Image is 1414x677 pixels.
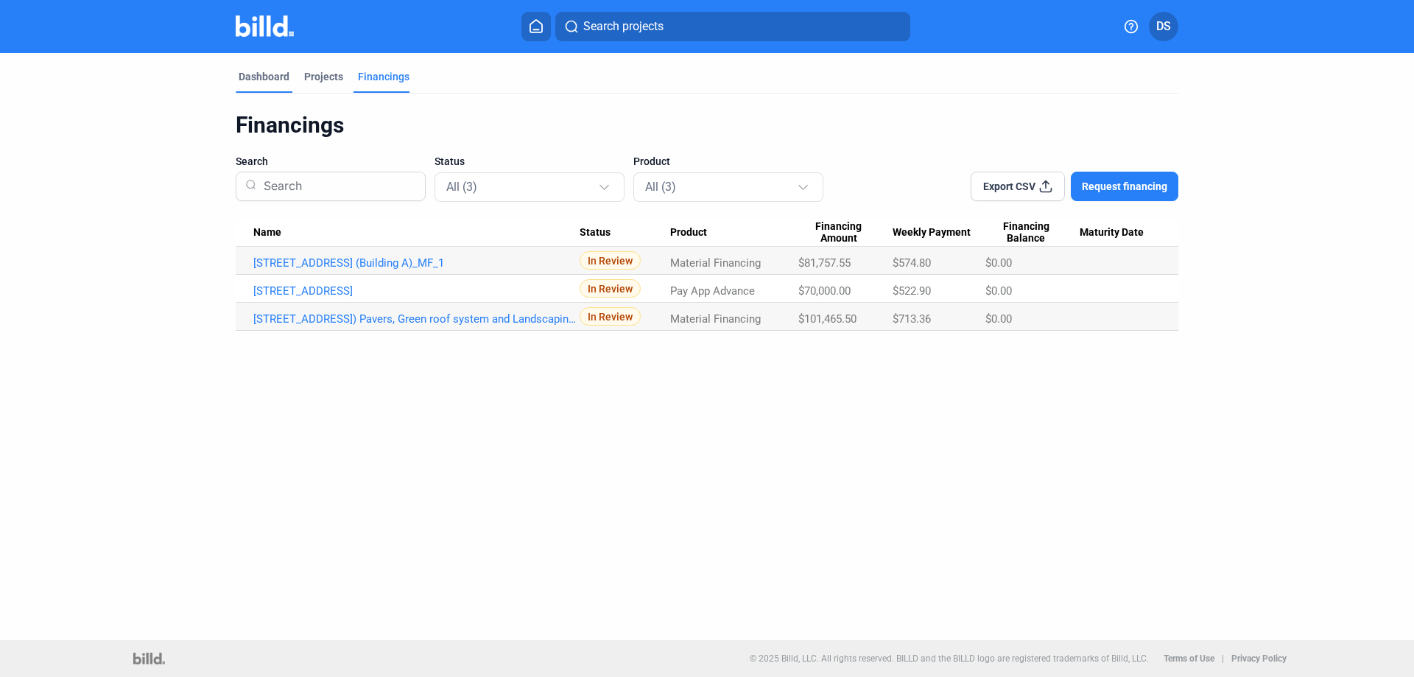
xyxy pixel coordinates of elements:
div: Maturity Date [1080,226,1161,239]
span: Search projects [583,18,664,35]
button: Search projects [555,12,910,41]
span: $522.90 [893,284,931,298]
img: Billd Company Logo [236,15,294,37]
span: In Review [580,307,641,326]
div: Product [670,226,798,239]
span: Material Financing [670,256,761,270]
span: Weekly Payment [893,226,971,239]
p: | [1222,653,1224,664]
span: Request financing [1082,179,1167,194]
span: Product [633,154,670,169]
div: Dashboard [239,69,289,84]
p: © 2025 Billd, LLC. All rights reserved. BILLD and the BILLD logo are registered trademarks of Bil... [750,653,1149,664]
span: Maturity Date [1080,226,1144,239]
span: $0.00 [985,312,1012,326]
div: Financing Balance [985,220,1080,245]
span: $713.36 [893,312,931,326]
a: [STREET_ADDRESS]) Pavers, Green roof system and Landscaping_MF_1 [253,312,580,326]
a: [STREET_ADDRESS] (Building A)_MF_1 [253,256,580,270]
div: Financings [358,69,409,84]
mat-select-trigger: All (3) [645,180,676,194]
span: $70,000.00 [798,284,851,298]
img: logo [133,653,165,664]
div: Financings [236,111,1178,139]
span: DS [1156,18,1171,35]
span: Financing Amount [798,220,879,245]
div: Weekly Payment [893,226,985,239]
span: Export CSV [983,179,1035,194]
mat-select-trigger: All (3) [446,180,477,194]
span: Status [435,154,465,169]
a: [STREET_ADDRESS] [253,284,580,298]
span: Name [253,226,281,239]
span: In Review [580,279,641,298]
span: In Review [580,251,641,270]
b: Privacy Policy [1231,653,1287,664]
div: Financing Amount [798,220,893,245]
span: Search [236,154,268,169]
input: Search [258,167,416,206]
span: $0.00 [985,284,1012,298]
div: Projects [304,69,343,84]
button: DS [1149,12,1178,41]
span: Product [670,226,707,239]
div: Status [580,226,671,239]
span: Financing Balance [985,220,1066,245]
button: Export CSV [971,172,1065,201]
span: $101,465.50 [798,312,857,326]
span: $81,757.55 [798,256,851,270]
b: Terms of Use [1164,653,1214,664]
span: $0.00 [985,256,1012,270]
button: Request financing [1071,172,1178,201]
span: Status [580,226,611,239]
span: Pay App Advance [670,284,755,298]
span: Material Financing [670,312,761,326]
span: $574.80 [893,256,931,270]
div: Name [253,226,580,239]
